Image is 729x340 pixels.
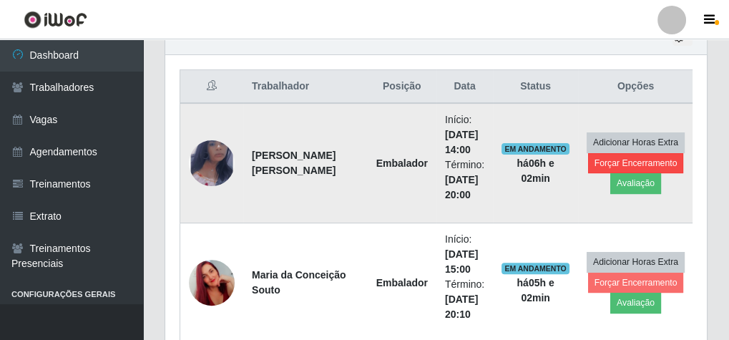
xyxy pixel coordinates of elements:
time: [DATE] 20:00 [445,174,478,200]
th: Data [436,70,493,104]
li: Início: [445,232,484,277]
img: 1746815738665.jpeg [189,242,235,324]
li: Término: [445,157,484,203]
button: Avaliação [610,173,661,193]
strong: há 06 h e 02 min [517,157,554,184]
th: Trabalhador [243,70,368,104]
strong: há 05 h e 02 min [517,277,554,303]
time: [DATE] 14:00 [445,129,478,155]
strong: Embalador [376,277,428,288]
button: Forçar Encerramento [588,153,684,173]
th: Posição [368,70,436,104]
li: Término: [445,277,484,322]
button: Avaliação [610,293,661,313]
span: EM ANDAMENTO [502,143,569,155]
button: Adicionar Horas Extra [587,252,685,272]
th: Opções [578,70,694,104]
button: Forçar Encerramento [588,273,684,293]
th: Status [493,70,578,104]
img: 1748046228717.jpeg [189,126,235,200]
strong: Maria da Conceição Souto [252,269,346,296]
strong: Embalador [376,157,428,169]
li: Início: [445,112,484,157]
button: Adicionar Horas Extra [587,132,685,152]
time: [DATE] 15:00 [445,248,478,275]
time: [DATE] 20:10 [445,293,478,320]
span: EM ANDAMENTO [502,263,569,274]
img: CoreUI Logo [24,11,87,29]
strong: [PERSON_NAME] [PERSON_NAME] [252,150,336,176]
